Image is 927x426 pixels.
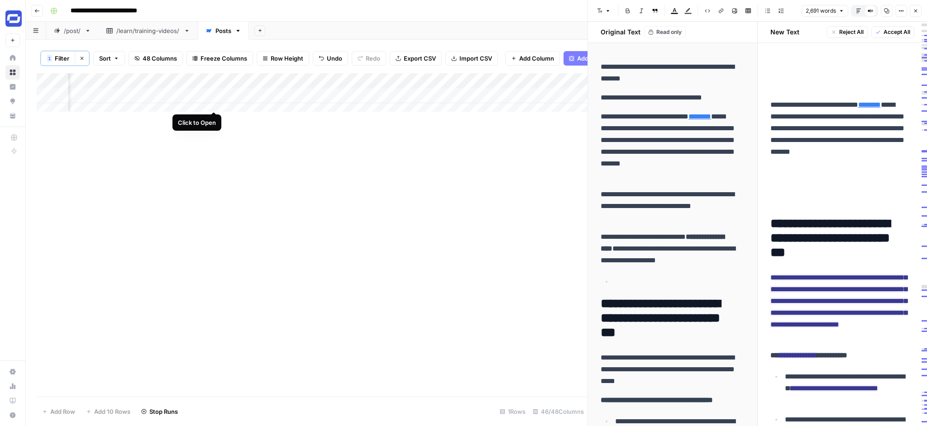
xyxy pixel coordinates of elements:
a: Browse [5,65,20,80]
span: Export CSV [404,54,436,63]
button: Accept All [871,26,914,38]
a: Your Data [5,109,20,123]
button: Export CSV [390,51,442,66]
div: Posts [215,26,231,35]
div: 1 [47,55,52,62]
div: 1 Rows [496,404,529,419]
span: Accept All [884,28,910,36]
span: Row Height [271,54,303,63]
button: Freeze Columns [186,51,253,66]
button: Add 10 Rows [81,404,136,419]
button: Row Height [257,51,309,66]
button: Reject All [827,26,868,38]
button: Stop Runs [136,404,183,419]
span: Add 10 Rows [94,407,130,416]
a: Settings [5,364,20,379]
button: Redo [352,51,386,66]
div: /learn/training-videos/ [116,26,180,35]
span: Reject All [839,28,864,36]
button: Workspace: Synthesia [5,7,20,30]
h2: Original Text [595,28,640,37]
a: Opportunities [5,94,20,109]
a: /post/ [46,22,99,40]
span: Filter [55,54,69,63]
h2: New Text [770,28,799,37]
span: 2,691 words [806,7,836,15]
span: Add Row [50,407,75,416]
div: Click to Open [178,118,216,127]
button: 48 Columns [129,51,183,66]
span: 48 Columns [143,54,177,63]
a: Usage [5,379,20,393]
span: Add Power Agent [577,54,626,63]
span: Redo [366,54,380,63]
button: Undo [313,51,348,66]
span: Sort [99,54,111,63]
button: Help + Support [5,408,20,422]
span: Add Column [519,54,554,63]
button: 1Filter [41,51,75,66]
div: 46/48 Columns [529,404,588,419]
button: Import CSV [445,51,498,66]
a: Posts [198,22,249,40]
span: Freeze Columns [201,54,247,63]
span: Import CSV [459,54,492,63]
a: Insights [5,80,20,94]
button: Add Column [505,51,560,66]
div: /post/ [64,26,81,35]
button: Add Row [37,404,81,419]
a: /learn/training-videos/ [99,22,198,40]
img: Synthesia Logo [5,10,22,27]
span: Undo [327,54,342,63]
button: 2,691 words [802,5,848,17]
button: Sort [93,51,125,66]
button: Add Power Agent [564,51,632,66]
span: Stop Runs [149,407,178,416]
span: 1 [48,55,51,62]
span: Read only [656,28,682,36]
a: Home [5,51,20,65]
a: Learning Hub [5,393,20,408]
